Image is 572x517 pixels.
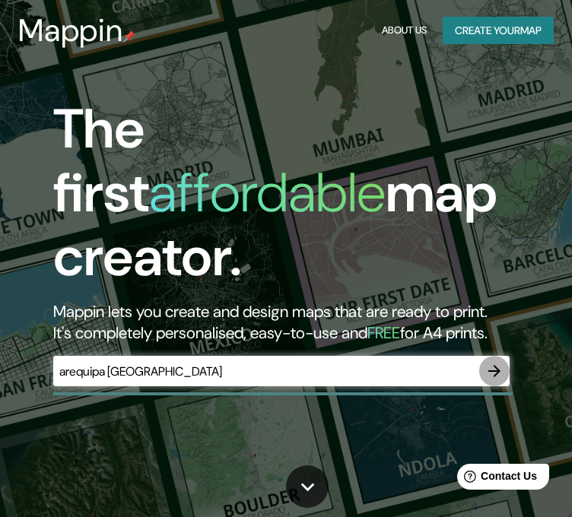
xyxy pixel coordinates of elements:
input: Choose your favourite place [53,363,479,380]
h3: Mappin [18,12,123,49]
button: About Us [378,17,431,45]
h2: Mappin lets you create and design maps that are ready to print. It's completely personalised, eas... [53,301,511,344]
iframe: Help widget launcher [437,458,555,500]
h5: FREE [367,322,400,344]
button: Create yourmap [443,17,554,45]
img: mappin-pin [123,30,135,43]
h1: affordable [149,157,386,228]
h1: The first map creator. [53,97,511,301]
